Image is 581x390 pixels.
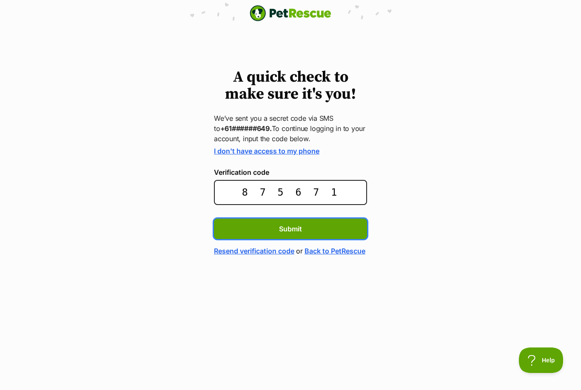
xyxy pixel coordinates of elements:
a: Resend verification code [214,246,294,256]
span: Submit [279,224,302,234]
a: PetRescue [250,5,331,21]
label: Verification code [214,168,367,176]
a: Back to PetRescue [305,246,365,256]
strong: +61######649. [220,124,272,133]
input: Enter the 6-digit verification code sent to your device [214,180,367,205]
iframe: Help Scout Beacon - Open [519,347,564,373]
img: logo-e224e6f780fb5917bec1dbf3a21bbac754714ae5b6737aabdf751b685950b380.svg [250,5,331,21]
h1: A quick check to make sure it's you! [214,69,367,103]
a: I don't have access to my phone [214,147,319,155]
p: We’ve sent you a secret code via SMS to To continue logging in to your account, input the code be... [214,113,367,144]
button: Submit [214,219,367,239]
span: or [296,246,303,256]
